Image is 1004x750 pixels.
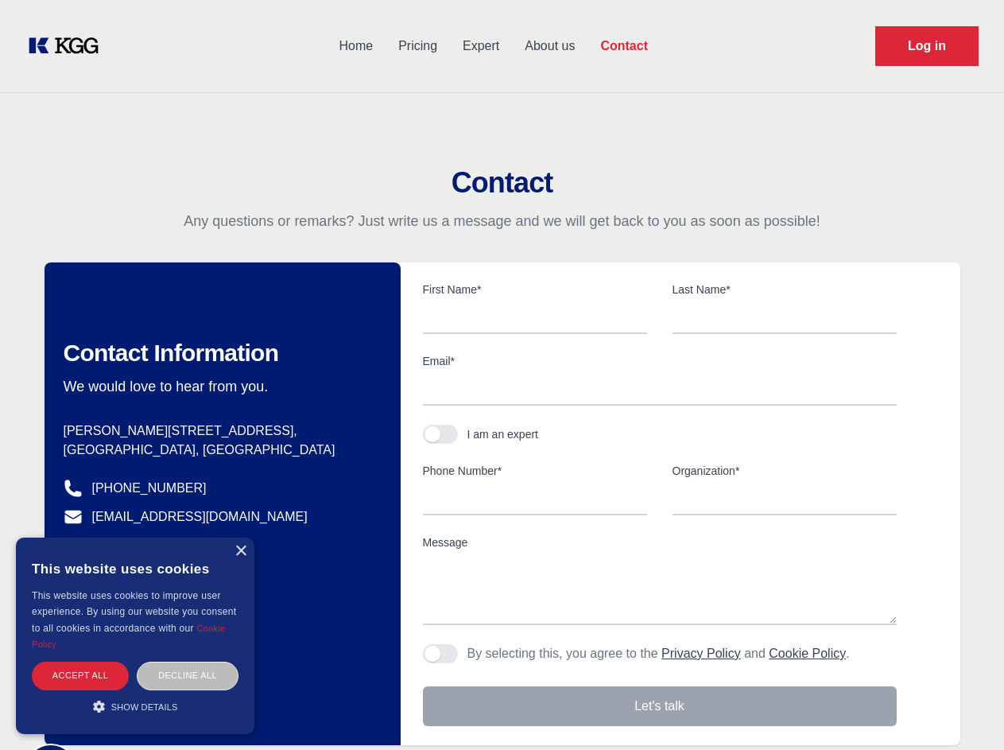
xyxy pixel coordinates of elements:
a: Cookie Policy [769,647,846,660]
label: First Name* [423,282,647,297]
label: Last Name* [673,282,897,297]
a: Home [326,25,386,67]
a: Expert [450,25,512,67]
div: Close [235,546,246,558]
div: Decline all [137,662,238,690]
a: @knowledgegategroup [64,536,222,555]
span: This website uses cookies to improve user experience. By using our website you consent to all coo... [32,590,236,634]
div: This website uses cookies [32,550,238,588]
a: Cookie Policy [32,624,226,649]
a: Request Demo [875,26,979,66]
button: Let's talk [423,686,897,726]
a: About us [512,25,587,67]
a: KOL Knowledge Platform: Talk to Key External Experts (KEE) [25,33,111,59]
a: Privacy Policy [661,647,741,660]
a: [EMAIL_ADDRESS][DOMAIN_NAME] [92,507,308,527]
p: Any questions or remarks? Just write us a message and we will get back to you as soon as possible! [19,212,985,231]
label: Message [423,534,897,550]
iframe: Chat Widget [925,674,1004,750]
a: Contact [587,25,661,67]
div: Show details [32,698,238,714]
div: Accept all [32,662,129,690]
p: We would love to hear from you. [64,377,375,396]
a: Pricing [386,25,450,67]
p: [PERSON_NAME][STREET_ADDRESS], [64,422,375,441]
label: Email* [423,353,897,369]
p: By selecting this, you agree to the and . [467,644,850,663]
h2: Contact Information [64,339,375,367]
label: Phone Number* [423,463,647,479]
p: [GEOGRAPHIC_DATA], [GEOGRAPHIC_DATA] [64,441,375,460]
h2: Contact [19,167,985,199]
div: I am an expert [467,426,539,442]
span: Show details [111,702,178,712]
label: Organization* [673,463,897,479]
a: [PHONE_NUMBER] [92,479,207,498]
